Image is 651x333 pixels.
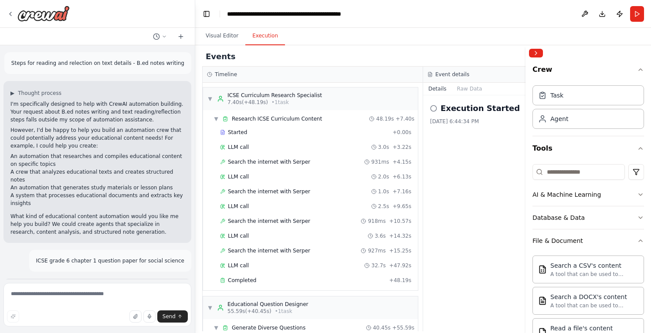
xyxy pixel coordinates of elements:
span: + 9.65s [393,203,411,210]
span: 927ms [368,247,386,254]
span: + 15.25s [389,247,411,254]
span: 918ms [368,218,386,225]
button: Send [157,310,188,323]
button: Collapse right sidebar [529,49,543,57]
button: Database & Data [532,206,644,229]
li: A system that processes educational documents and extracts key insights [10,192,184,207]
div: Database & Data [532,213,585,222]
span: + 47.92s [389,262,411,269]
li: A crew that analyzes educational texts and creates structured notes [10,168,184,184]
span: + 0.00s [393,129,411,136]
button: Start a new chat [174,31,188,42]
button: Raw Data [452,83,488,95]
button: AI & Machine Learning [532,183,644,206]
div: Read a file's content [550,324,638,333]
span: ▶ [10,90,14,97]
div: Agent [550,114,568,123]
li: An automation that generates study materials or lesson plans [10,184,184,192]
span: 3.0s [378,144,389,151]
span: + 55.59s [392,324,414,331]
span: Completed [228,277,256,284]
img: Docxsearchtool [538,296,547,305]
button: Switch to previous chat [149,31,170,42]
span: 931ms [371,158,389,165]
span: 2.5s [378,203,389,210]
span: ▼ [207,304,213,311]
span: LLM call [228,232,249,239]
span: + 3.22s [393,144,411,151]
span: Thought process [18,90,61,97]
button: Toggle Sidebar [522,45,529,333]
span: Search the internet with Serper [228,218,310,225]
p: ICSE grade 6 chapter 1 question paper for social science [36,257,184,265]
nav: breadcrumb [227,10,341,18]
span: LLM call [228,203,249,210]
div: AI & Machine Learning [532,190,601,199]
button: Tools [532,136,644,161]
span: Research ICSE Curriculum Content [232,115,322,122]
img: Csvsearchtool [538,265,547,274]
button: File & Document [532,229,644,252]
span: Search the internet with Serper [228,188,310,195]
div: Search a DOCX's content [550,293,638,301]
span: + 7.16s [393,188,411,195]
button: Details [423,83,452,95]
button: ▶Thought process [10,90,61,97]
span: + 6.13s [393,173,411,180]
span: LLM call [228,173,249,180]
p: Steps for reading and relection on text details - B.ed notes writing [11,59,184,67]
div: Educational Question Designer [227,301,308,308]
h3: Event details [435,71,469,78]
div: [DATE] 6:44:34 PM [430,118,637,125]
span: + 10.57s [389,218,411,225]
span: 7.40s (+48.19s) [227,99,268,106]
button: Click to speak your automation idea [143,310,156,323]
button: Hide left sidebar [200,8,213,20]
span: Search the internet with Serper [228,158,310,165]
span: • 1 task [275,308,292,315]
span: Generate Diverse Questions [232,324,305,331]
span: 32.7s [371,262,386,269]
li: An automation that researches and compiles educational content on specific topics [10,152,184,168]
span: 1.0s [378,188,389,195]
h2: Events [206,50,235,63]
span: + 14.32s [389,232,411,239]
span: 40.45s [373,324,391,331]
button: Execution [245,27,285,45]
span: 55.59s (+40.45s) [227,308,271,315]
div: A tool that can be used to semantic search a query from a DOCX's content. [550,302,638,309]
button: Crew [532,61,644,82]
div: Task [550,91,563,100]
p: However, I'd be happy to help you build an automation crew that could potentially address your ed... [10,126,184,150]
span: ▼ [214,324,219,331]
h2: Execution Started [441,102,520,114]
span: LLM call [228,262,249,269]
span: ▼ [207,95,213,102]
div: Search a CSV's content [550,261,638,270]
img: Logo [17,6,70,21]
button: Improve this prompt [7,310,19,323]
span: 3.6s [375,232,386,239]
span: + 7.40s [396,115,414,122]
span: Started [228,129,247,136]
div: Crew [532,82,644,136]
div: ICSE Curriculum Research Specialist [227,92,322,99]
button: Upload files [129,310,142,323]
button: Visual Editor [199,27,245,45]
span: + 4.15s [393,158,411,165]
span: + 48.19s [389,277,411,284]
span: ▼ [214,115,219,122]
span: Search the internet with Serper [228,247,310,254]
span: 2.0s [378,173,389,180]
span: • 1 task [271,99,289,106]
div: File & Document [532,236,583,245]
p: What kind of educational content automation would you like me help you build? We could create age... [10,212,184,236]
span: Send [163,313,176,320]
p: I'm specifically designed to help with CrewAI automation building. Your request about B.ed notes ... [10,100,184,124]
span: LLM call [228,144,249,151]
div: A tool that can be used to semantic search a query from a CSV's content. [550,271,638,278]
h3: Timeline [215,71,237,78]
span: 48.19s [376,115,394,122]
